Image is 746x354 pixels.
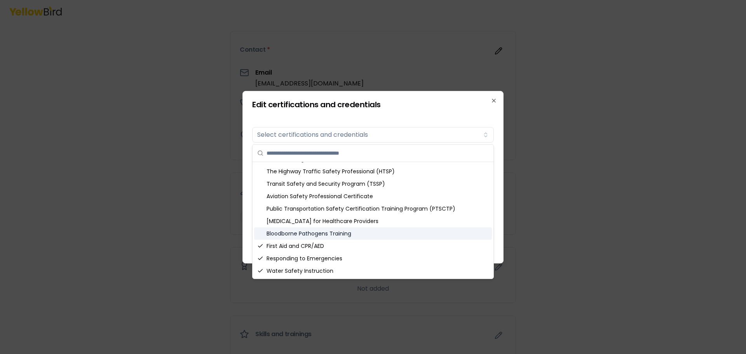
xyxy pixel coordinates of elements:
[254,190,492,202] div: Aviation Safety Professional Certificate
[254,240,492,252] div: First Aid and CPR/AED
[254,215,492,227] div: [MEDICAL_DATA] for Healthcare Providers
[254,252,492,265] div: Responding to Emergencies
[254,265,492,277] div: Water Safety Instruction
[252,127,494,143] button: Select certifications and credentials
[252,101,494,108] h2: Edit certifications and credentials
[254,178,492,190] div: Transit Safety and Security Program (TSSP)
[254,227,492,240] div: Bloodborne Pathogens Training
[254,165,492,178] div: The Highway Traffic Safety Professional (HTSP)
[253,162,493,279] div: Suggestions
[254,202,492,215] div: Public Transportation Safety Certification Training Program (PTSCTP)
